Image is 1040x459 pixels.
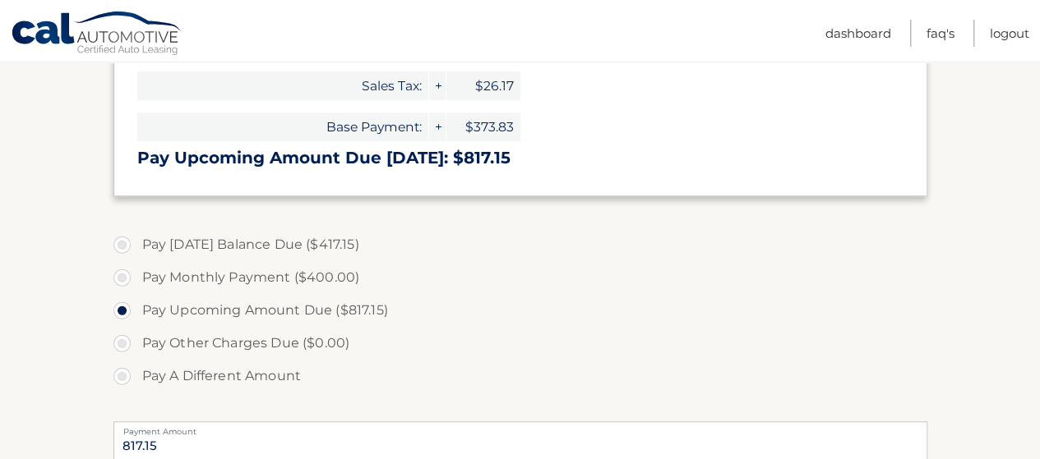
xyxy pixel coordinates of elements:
span: $26.17 [446,71,520,100]
span: + [429,71,446,100]
label: Pay Upcoming Amount Due ($817.15) [113,294,927,327]
label: Pay Other Charges Due ($0.00) [113,327,927,360]
label: Pay A Different Amount [113,360,927,392]
a: FAQ's [927,20,954,47]
span: + [429,112,446,141]
span: Base Payment: [137,112,428,141]
a: Cal Automotive [11,11,183,58]
span: Sales Tax: [137,71,428,100]
label: Pay [DATE] Balance Due ($417.15) [113,228,927,261]
label: Pay Monthly Payment ($400.00) [113,261,927,294]
h3: Pay Upcoming Amount Due [DATE]: $817.15 [137,148,904,168]
label: Payment Amount [113,421,927,434]
span: $373.83 [446,112,520,141]
a: Dashboard [825,20,891,47]
a: Logout [990,20,1029,47]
